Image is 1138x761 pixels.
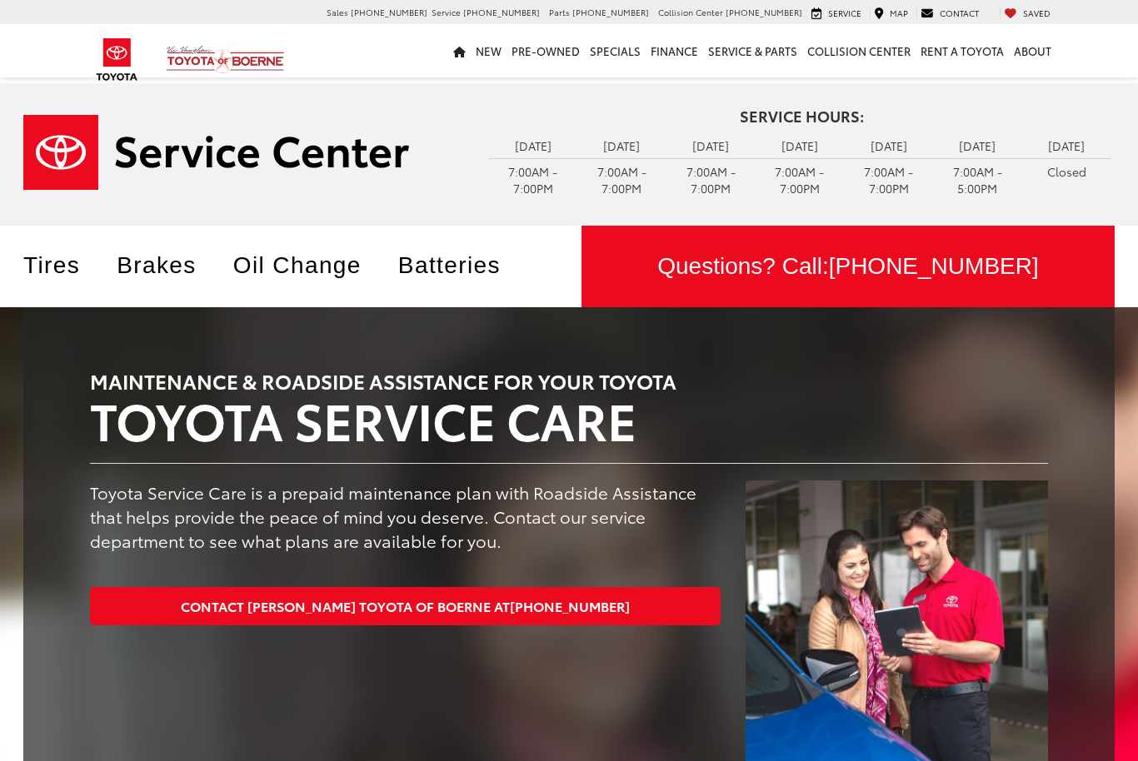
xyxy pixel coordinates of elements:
span: [PHONE_NUMBER] [510,596,630,615]
td: 7:00AM - 7:00PM [844,158,933,201]
a: Oil Change [233,252,387,278]
h2: TOYOTA SERVICE CARE [90,391,1048,446]
a: Finance [646,24,703,77]
span: Map [890,7,908,19]
span: Service [828,7,861,19]
td: [DATE] [577,133,666,158]
a: Tires [23,252,105,278]
a: My Saved Vehicles [1000,7,1055,20]
span: Collision Center [658,6,723,18]
a: Questions? Call:[PHONE_NUMBER] [581,226,1115,307]
a: Contact [PERSON_NAME] Toyota of Boerne at[PHONE_NUMBER] [90,587,721,624]
td: 7:00AM - 7:00PM [577,158,666,201]
img: Vic Vaughan Toyota of Boerne [166,45,285,74]
a: Map [870,7,912,20]
div: Questions? Call: [581,226,1115,307]
td: 7:00AM - 5:00PM [933,158,1022,201]
a: Batteries [398,252,526,278]
a: New [471,24,507,77]
a: Home [448,24,471,77]
a: About [1009,24,1056,77]
span: [PHONE_NUMBER] [463,6,540,18]
a: Pre-Owned [507,24,585,77]
h3: MAINTENANCE & ROADSIDE ASSISTANCE FOR YOUR TOYOTA [90,370,1048,391]
span: Contact [940,7,979,19]
td: 7:00AM - 7:00PM [756,158,845,201]
a: Service [807,7,866,20]
td: [DATE] [666,133,756,158]
h4: Service Hours: [488,108,1115,125]
a: Service & Parts: Opens in a new tab [703,24,802,77]
td: [DATE] [756,133,845,158]
td: 7:00AM - 7:00PM [488,158,577,201]
span: Parts [549,6,570,18]
td: [DATE] [488,133,577,158]
img: Toyota [86,32,148,87]
a: Brakes [117,252,222,278]
span: Saved [1023,7,1051,19]
span: [PHONE_NUMBER] [351,6,427,18]
td: 7:00AM - 7:00PM [666,158,756,201]
td: Closed [1022,158,1111,184]
p: Toyota Service Care is a prepaid maintenance plan with Roadside Assistance that helps provide the... [90,480,721,552]
a: Specials [585,24,646,77]
td: [DATE] [844,133,933,158]
span: [PHONE_NUMBER] [829,253,1039,279]
span: Sales [327,6,348,18]
img: Service Center | Vic Vaughan Toyota of Boerne in Boerne TX [23,115,409,190]
td: [DATE] [1022,133,1111,158]
a: Service Center | Vic Vaughan Toyota of Boerne in Boerne TX [23,115,463,190]
span: Service [432,6,461,18]
span: [PHONE_NUMBER] [572,6,649,18]
span: [PHONE_NUMBER] [726,6,802,18]
a: Collision Center [802,24,916,77]
a: Rent a Toyota [916,24,1009,77]
td: [DATE] [933,133,1022,158]
a: Contact [916,7,983,20]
